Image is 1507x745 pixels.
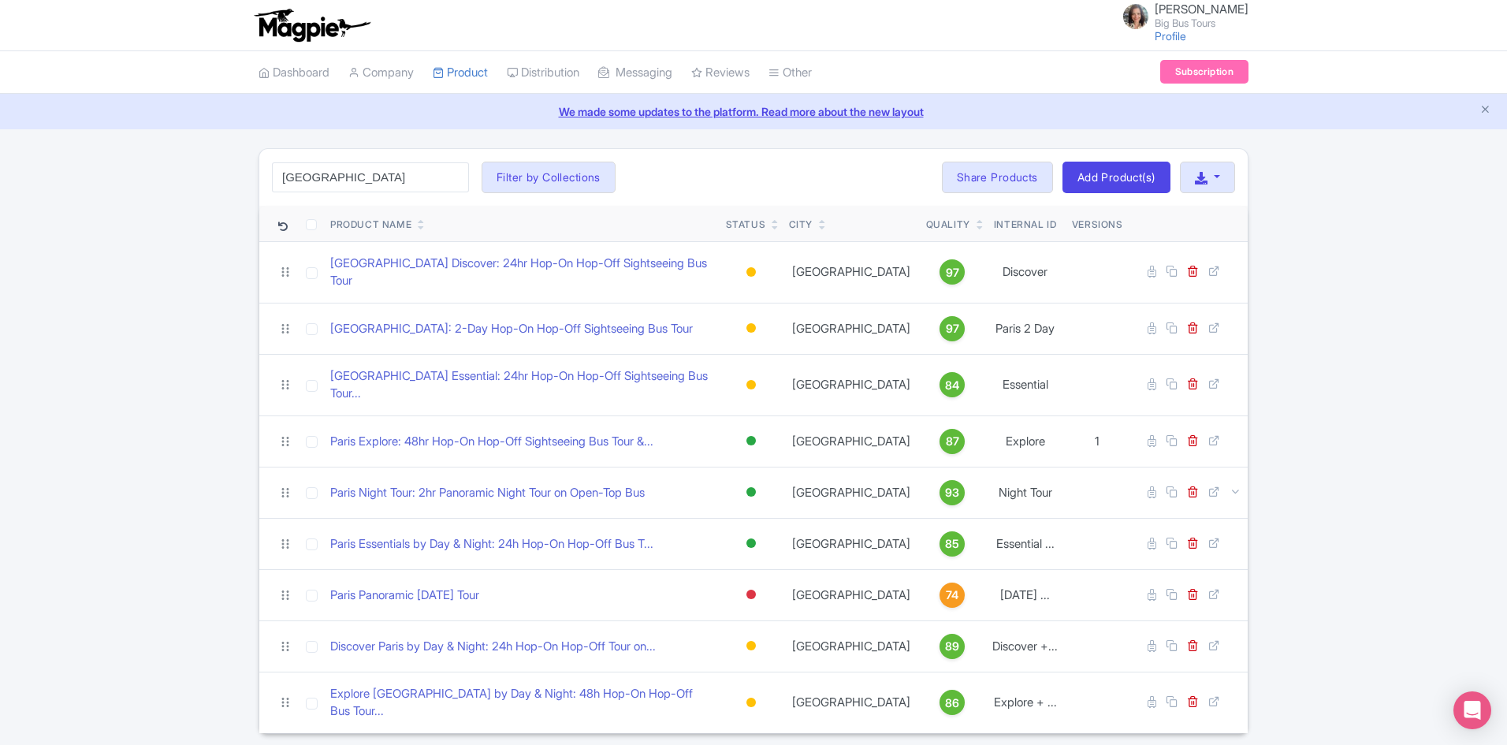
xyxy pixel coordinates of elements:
a: 87 [926,429,979,454]
td: [GEOGRAPHIC_DATA] [783,569,920,620]
td: [GEOGRAPHIC_DATA] [783,518,920,569]
div: Active [743,430,759,453]
td: [GEOGRAPHIC_DATA] [783,354,920,415]
span: 86 [945,695,959,712]
a: 86 [926,690,979,715]
span: 84 [945,377,959,394]
a: 85 [926,531,979,557]
a: 74 [926,583,979,608]
td: [DATE] ... [984,569,1065,620]
td: [GEOGRAPHIC_DATA] [783,467,920,518]
span: 87 [946,433,959,450]
a: Add Product(s) [1062,162,1170,193]
td: [GEOGRAPHIC_DATA] [783,672,920,733]
img: jfp7o2nd6rbrsspqilhl.jpg [1123,4,1148,29]
a: Product [433,51,488,95]
a: 93 [926,480,979,505]
small: Big Bus Tours [1155,18,1248,28]
a: Dashboard [259,51,329,95]
span: 89 [945,638,959,655]
a: Paris Explore: 48hr Hop-On Hop-Off Sightseeing Bus Tour &... [330,433,653,451]
a: [GEOGRAPHIC_DATA] Discover: 24hr Hop-On Hop-Off Sightseeing Bus Tour [330,255,713,290]
a: 97 [926,316,979,341]
div: Quality [926,218,970,232]
div: Inactive [743,583,759,606]
span: 74 [946,587,958,604]
td: Essential ... [984,518,1065,569]
a: Subscription [1160,60,1248,84]
a: Explore [GEOGRAPHIC_DATA] by Day & Night: 48h Hop-On Hop-Off Bus Tour... [330,685,713,721]
a: Company [348,51,414,95]
a: 97 [926,259,979,285]
div: Building [743,317,759,340]
a: Paris Essentials by Day & Night: 24h Hop-On Hop-Off Bus T... [330,535,653,553]
a: [PERSON_NAME] Big Bus Tours [1114,3,1248,28]
span: 85 [945,535,959,553]
div: Active [743,481,759,504]
a: Paris Panoramic [DATE] Tour [330,587,479,605]
a: We made some updates to the platform. Read more about the new layout [9,103,1498,120]
input: Search product name, city, or interal id [272,162,469,192]
a: Discover Paris by Day & Night: 24h Hop-On Hop-Off Tour on... [330,638,656,656]
td: [GEOGRAPHIC_DATA] [783,415,920,467]
span: 1 [1095,434,1100,449]
button: Filter by Collections [482,162,616,193]
a: Reviews [691,51,750,95]
div: Building [743,374,759,397]
td: Discover [984,241,1065,303]
td: [GEOGRAPHIC_DATA] [783,303,920,354]
a: Distribution [507,51,579,95]
td: Explore [984,415,1065,467]
th: Internal ID [984,206,1065,242]
div: Active [743,532,759,555]
div: Product Name [330,218,411,232]
div: Building [743,261,759,284]
a: [GEOGRAPHIC_DATA]: 2-Day Hop-On Hop-Off Sightseeing Bus Tour [330,320,693,338]
div: Status [726,218,766,232]
td: [GEOGRAPHIC_DATA] [783,241,920,303]
td: Night Tour [984,467,1065,518]
td: [GEOGRAPHIC_DATA] [783,620,920,672]
span: 97 [946,264,959,281]
td: Discover +... [984,620,1065,672]
td: Explore + ... [984,672,1065,733]
img: logo-ab69f6fb50320c5b225c76a69d11143b.png [251,8,373,43]
a: Messaging [598,51,672,95]
span: 93 [945,484,959,501]
div: Open Intercom Messenger [1453,691,1491,729]
div: City [789,218,813,232]
span: [PERSON_NAME] [1155,2,1248,17]
a: 84 [926,372,979,397]
div: Building [743,691,759,714]
a: [GEOGRAPHIC_DATA] Essential: 24hr Hop-On Hop-Off Sightseeing Bus Tour... [330,367,713,403]
th: Versions [1066,206,1129,242]
button: Close announcement [1479,102,1491,120]
span: 97 [946,320,959,337]
a: Paris Night Tour: 2hr Panoramic Night Tour on Open-Top Bus [330,484,645,502]
a: Share Products [942,162,1053,193]
a: Other [768,51,812,95]
div: Building [743,635,759,657]
a: Profile [1155,29,1186,43]
a: 89 [926,634,979,659]
td: Paris 2 Day [984,303,1065,354]
td: Essential [984,354,1065,415]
